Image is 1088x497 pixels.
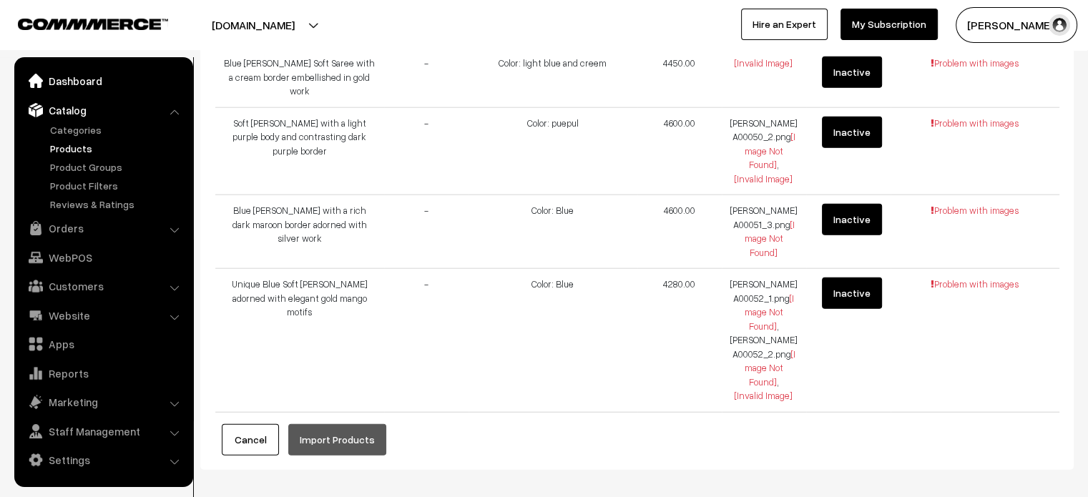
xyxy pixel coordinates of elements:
td: Blue [PERSON_NAME] with a rich dark maroon border adorned with silver work [215,195,384,269]
a: Settings [18,447,188,473]
a: Reviews & Ratings [46,197,188,212]
a: Marketing [18,389,188,415]
button: [DOMAIN_NAME] [162,7,345,43]
td: Color: Blue [469,195,637,269]
span: [Image Not Found] [745,292,795,332]
a: Reports [18,360,188,386]
a: Staff Management [18,418,188,444]
span: Problem with images [931,278,1019,290]
span: [Invalid Image] [735,390,793,401]
td: - [384,195,469,269]
td: 4280.00 [637,269,722,413]
a: WebPOS [18,245,188,270]
td: 4600.00 [637,107,722,195]
td: - [384,107,469,195]
td: [PERSON_NAME] A00052_1.png , [PERSON_NAME] A00052_2.png , [722,269,806,413]
button: Inactive [822,204,882,235]
a: Customers [18,273,188,299]
td: 4450.00 [637,48,722,108]
td: Blue [PERSON_NAME] Soft Saree with a cream border embellished in gold work [215,48,384,108]
td: Color: Blue [469,269,637,413]
a: My Subscription [840,9,938,40]
button: Cancel [222,424,279,456]
a: Products [46,141,188,156]
span: [Image Not Found] [745,348,795,388]
a: Categories [46,122,188,137]
td: Soft [PERSON_NAME] with a light purple body and contrasting dark purple border [215,107,384,195]
button: Inactive [822,56,882,88]
span: [Image Not Found] [745,219,795,258]
td: - [384,269,469,413]
span: Problem with images [931,117,1019,129]
span: [Invalid Image] [735,173,793,184]
td: Unique Blue Soft [PERSON_NAME] adorned with elegant gold mango motifs [215,269,384,413]
button: Inactive [822,277,882,309]
a: Hire an Expert [741,9,828,40]
td: [PERSON_NAME] A00051_3.png [722,195,806,269]
button: Inactive [822,117,882,148]
td: Color: puepul [469,107,637,195]
a: Website [18,302,188,328]
img: COMMMERCE [18,19,168,29]
span: Problem with images [931,57,1019,69]
a: Product Groups [46,159,188,174]
a: Product Filters [46,178,188,193]
img: user [1049,14,1070,36]
button: [PERSON_NAME] [956,7,1077,43]
span: [Image Not Found] [745,131,795,170]
a: Catalog [18,97,188,123]
td: [PERSON_NAME] A00050_2.png , [722,107,806,195]
a: Orders [18,215,188,241]
a: Apps [18,331,188,357]
a: Dashboard [18,68,188,94]
a: COMMMERCE [18,14,143,31]
td: 4600.00 [637,195,722,269]
button: Import Products [288,424,386,456]
td: Color: light blue and creem [469,48,637,108]
td: - [384,48,469,108]
span: Problem with images [931,205,1019,216]
span: [Invalid Image] [735,57,793,69]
